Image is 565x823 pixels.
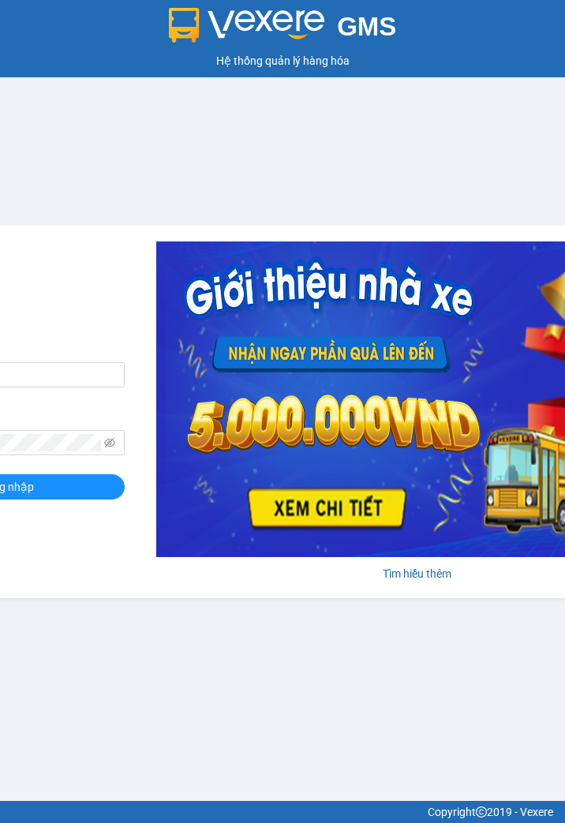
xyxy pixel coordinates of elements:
[12,803,553,821] div: Copyright 2019 - Vexere
[4,52,561,69] div: Hệ thống quản lý hàng hóa
[169,24,397,36] a: GMS
[169,8,325,43] img: logo 2
[476,806,487,817] span: copyright
[104,437,115,448] span: eye-invisible
[337,12,396,41] span: GMS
